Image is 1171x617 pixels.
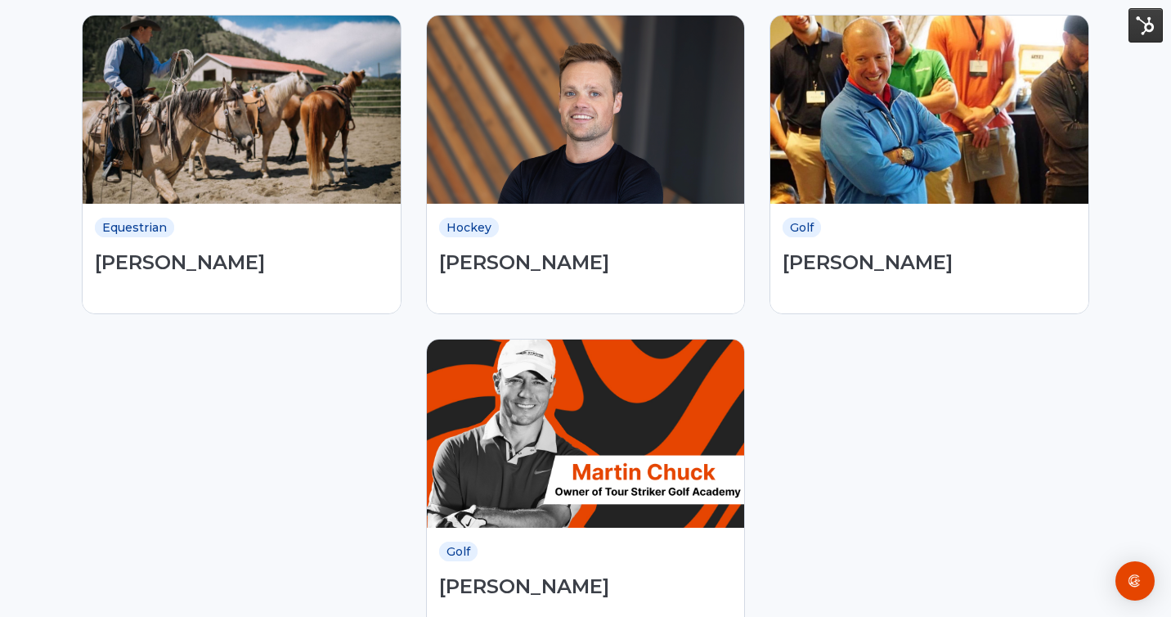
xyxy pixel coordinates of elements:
[1115,561,1155,601] div: Open Intercom Messenger
[783,251,953,275] h2: [PERSON_NAME]
[1128,8,1163,43] img: HubSpot Tools Menu Toggle
[439,251,609,275] h2: [PERSON_NAME]
[427,16,745,313] a: Hockey [PERSON_NAME]
[95,218,174,237] span: Equestrian
[439,575,609,599] h2: [PERSON_NAME]
[439,218,499,237] span: Hockey
[783,218,821,237] span: Golf
[83,16,401,313] a: Equestrian [PERSON_NAME]
[439,542,478,561] span: Golf
[95,251,265,275] h2: [PERSON_NAME]
[770,16,1088,313] a: Golf [PERSON_NAME]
